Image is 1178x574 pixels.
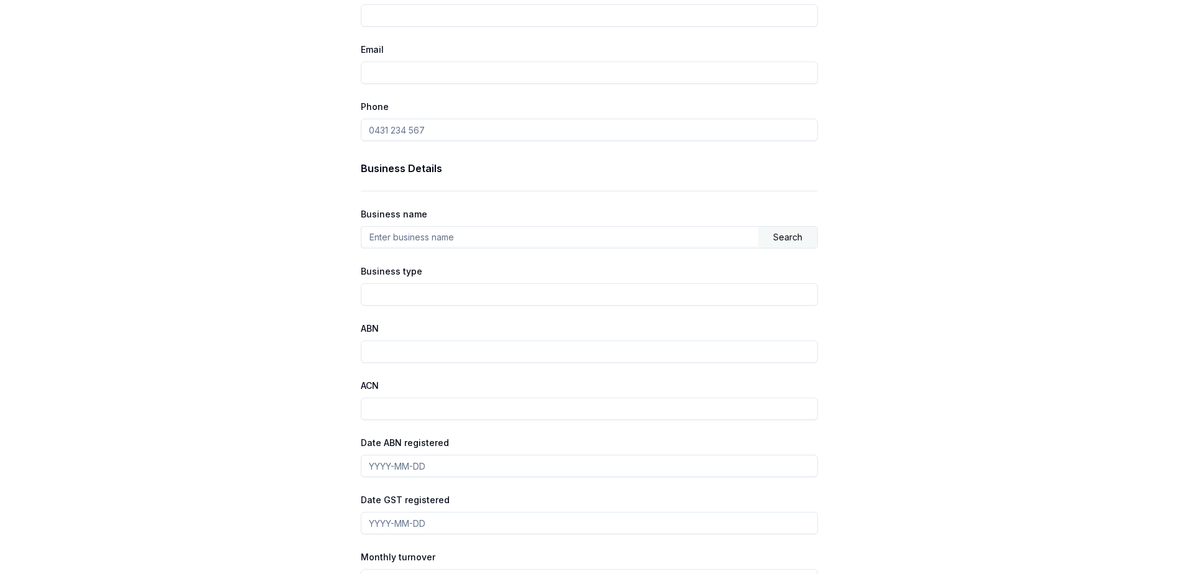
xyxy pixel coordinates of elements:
label: Business name [361,209,427,219]
input: YYYY-MM-DD [361,512,818,534]
label: Date GST registered [361,494,450,505]
label: ACN [361,380,379,391]
label: Business type [361,266,422,276]
input: Enter business name [361,227,758,247]
label: Phone [361,101,389,112]
label: Date ABN registered [361,437,449,448]
label: Monthly turnover [361,552,435,562]
label: ABN [361,323,379,334]
div: Search [758,227,817,248]
input: YYYY-MM-DD [361,455,818,477]
label: Email [361,44,384,55]
input: 0431 234 567 [361,119,818,141]
h3: Business Details [361,161,818,176]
